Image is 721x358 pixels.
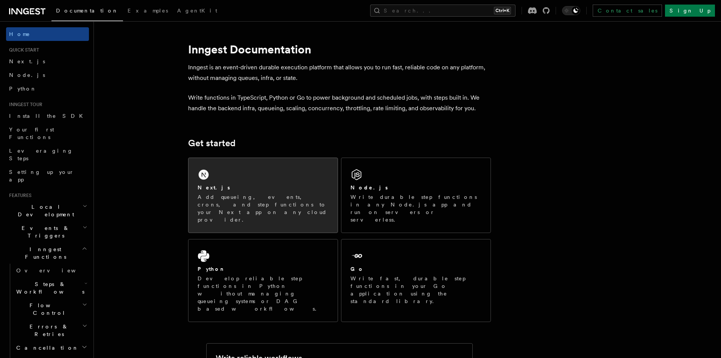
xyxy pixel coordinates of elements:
[6,123,89,144] a: Your first Functions
[51,2,123,21] a: Documentation
[6,68,89,82] a: Node.js
[56,8,118,14] span: Documentation
[494,7,511,14] kbd: Ctrl+K
[198,184,230,191] h2: Next.js
[6,55,89,68] a: Next.js
[6,192,31,199] span: Features
[13,302,82,317] span: Flow Control
[6,242,89,264] button: Inngest Functions
[13,277,89,299] button: Steps & Workflows
[341,239,491,322] a: GoWrite fast, durable step functions in your Go application using the standard library.
[188,92,491,114] p: Write functions in TypeScript, Python or Go to power background and scheduled jobs, with steps bu...
[188,138,235,149] a: Get started
[9,58,45,64] span: Next.js
[6,221,89,242] button: Events & Triggers
[6,224,83,239] span: Events & Triggers
[198,265,226,273] h2: Python
[13,344,79,352] span: Cancellation
[9,148,73,161] span: Leveraging Steps
[9,113,87,119] span: Install the SDK
[123,2,173,20] a: Examples
[188,239,338,322] a: PythonDevelop reliable step functions in Python without managing queueing systems or DAG based wo...
[350,265,364,273] h2: Go
[13,264,89,277] a: Overview
[188,158,338,233] a: Next.jsAdd queueing, events, crons, and step functions to your Next app on any cloud provider.
[9,86,37,92] span: Python
[350,184,388,191] h2: Node.js
[173,2,222,20] a: AgentKit
[177,8,217,14] span: AgentKit
[562,6,580,15] button: Toggle dark mode
[6,102,42,108] span: Inngest tour
[350,275,481,305] p: Write fast, durable step functions in your Go application using the standard library.
[9,127,54,140] span: Your first Functions
[593,5,662,17] a: Contact sales
[341,158,491,233] a: Node.jsWrite durable step functions in any Node.js app and run on servers or serverless.
[370,5,515,17] button: Search...Ctrl+K
[188,42,491,56] h1: Inngest Documentation
[6,200,89,221] button: Local Development
[13,299,89,320] button: Flow Control
[9,72,45,78] span: Node.js
[6,109,89,123] a: Install the SDK
[13,341,89,355] button: Cancellation
[16,267,94,274] span: Overview
[6,27,89,41] a: Home
[6,47,39,53] span: Quick start
[9,169,74,183] span: Setting up your app
[13,320,89,341] button: Errors & Retries
[198,275,329,313] p: Develop reliable step functions in Python without managing queueing systems or DAG based workflows.
[665,5,715,17] a: Sign Up
[6,82,89,95] a: Python
[128,8,168,14] span: Examples
[6,203,83,218] span: Local Development
[188,62,491,83] p: Inngest is an event-driven durable execution platform that allows you to run fast, reliable code ...
[13,280,84,295] span: Steps & Workflows
[13,323,82,338] span: Errors & Retries
[350,193,481,224] p: Write durable step functions in any Node.js app and run on servers or serverless.
[6,165,89,186] a: Setting up your app
[6,144,89,165] a: Leveraging Steps
[9,30,30,38] span: Home
[198,193,329,224] p: Add queueing, events, crons, and step functions to your Next app on any cloud provider.
[6,245,82,261] span: Inngest Functions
